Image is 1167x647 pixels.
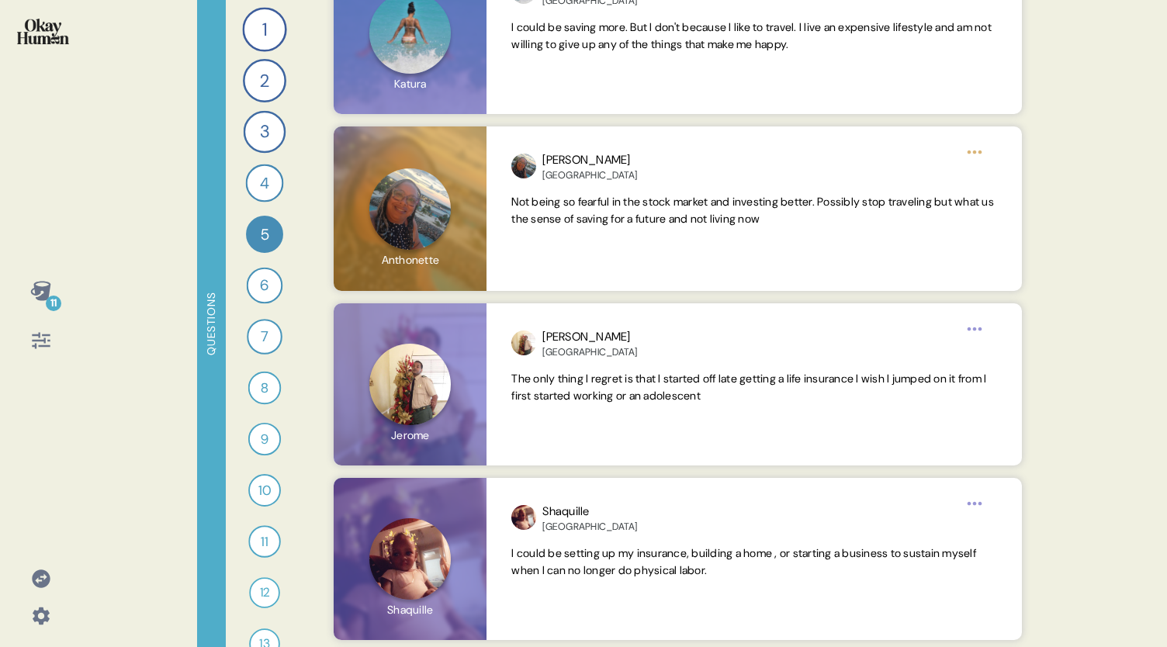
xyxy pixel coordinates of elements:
[246,164,284,202] div: 4
[249,577,280,608] div: 12
[248,525,281,558] div: 11
[46,296,61,311] div: 11
[248,474,281,507] div: 10
[17,19,69,44] img: okayhuman.3b1b6348.png
[248,423,281,455] div: 9
[248,372,281,404] div: 8
[242,7,286,51] div: 1
[247,268,283,304] div: 6
[246,216,283,253] div: 5
[244,111,286,154] div: 3
[243,59,286,102] div: 2
[247,319,282,355] div: 7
